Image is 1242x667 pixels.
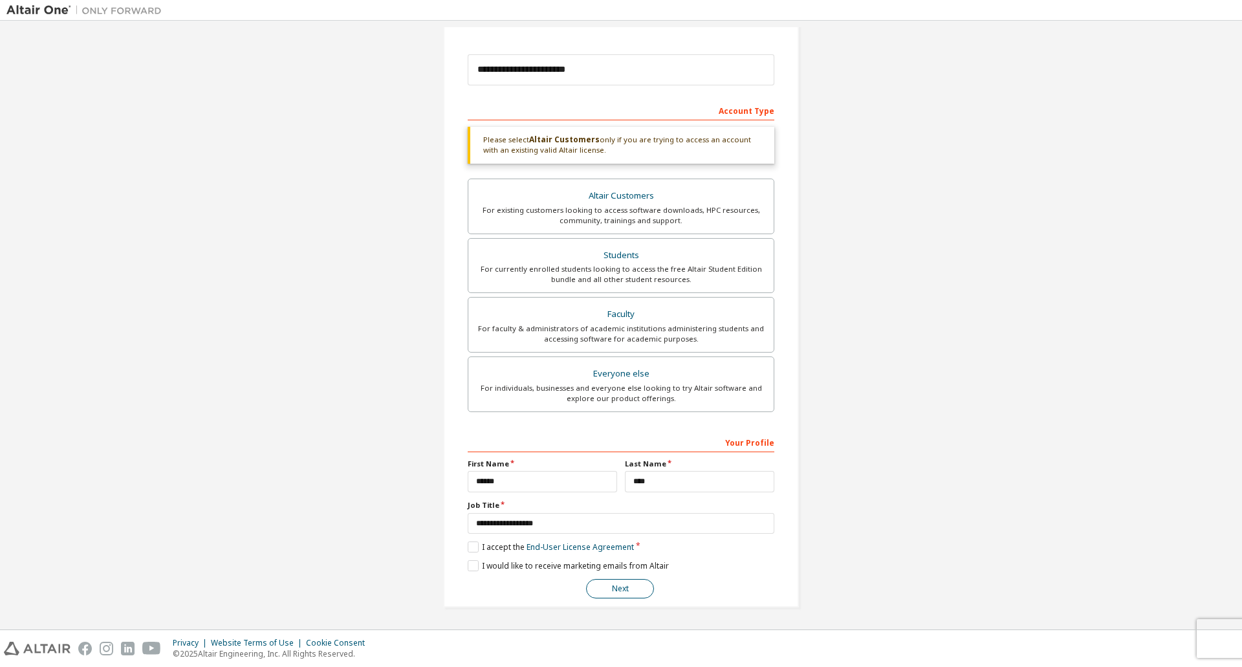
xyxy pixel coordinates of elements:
div: For currently enrolled students looking to access the free Altair Student Edition bundle and all ... [476,264,766,285]
div: Everyone else [476,365,766,383]
img: linkedin.svg [121,642,135,655]
div: For faculty & administrators of academic institutions administering students and accessing softwa... [476,323,766,344]
div: Students [476,246,766,265]
label: I would like to receive marketing emails from Altair [468,560,669,571]
img: altair_logo.svg [4,642,71,655]
div: Your Profile [468,432,774,452]
img: facebook.svg [78,642,92,655]
div: Website Terms of Use [211,638,306,648]
div: Privacy [173,638,211,648]
div: For individuals, businesses and everyone else looking to try Altair software and explore our prod... [476,383,766,404]
label: Job Title [468,500,774,510]
button: Next [586,579,654,598]
img: instagram.svg [100,642,113,655]
img: Altair One [6,4,168,17]
label: Last Name [625,459,774,469]
label: First Name [468,459,617,469]
div: Please select only if you are trying to access an account with an existing valid Altair license. [468,127,774,164]
b: Altair Customers [529,134,600,145]
label: I accept the [468,541,634,552]
div: Altair Customers [476,187,766,205]
p: © 2025 Altair Engineering, Inc. All Rights Reserved. [173,648,373,659]
a: End-User License Agreement [527,541,634,552]
div: Cookie Consent [306,638,373,648]
div: For existing customers looking to access software downloads, HPC resources, community, trainings ... [476,205,766,226]
div: Account Type [468,100,774,120]
img: youtube.svg [142,642,161,655]
div: Faculty [476,305,766,323]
